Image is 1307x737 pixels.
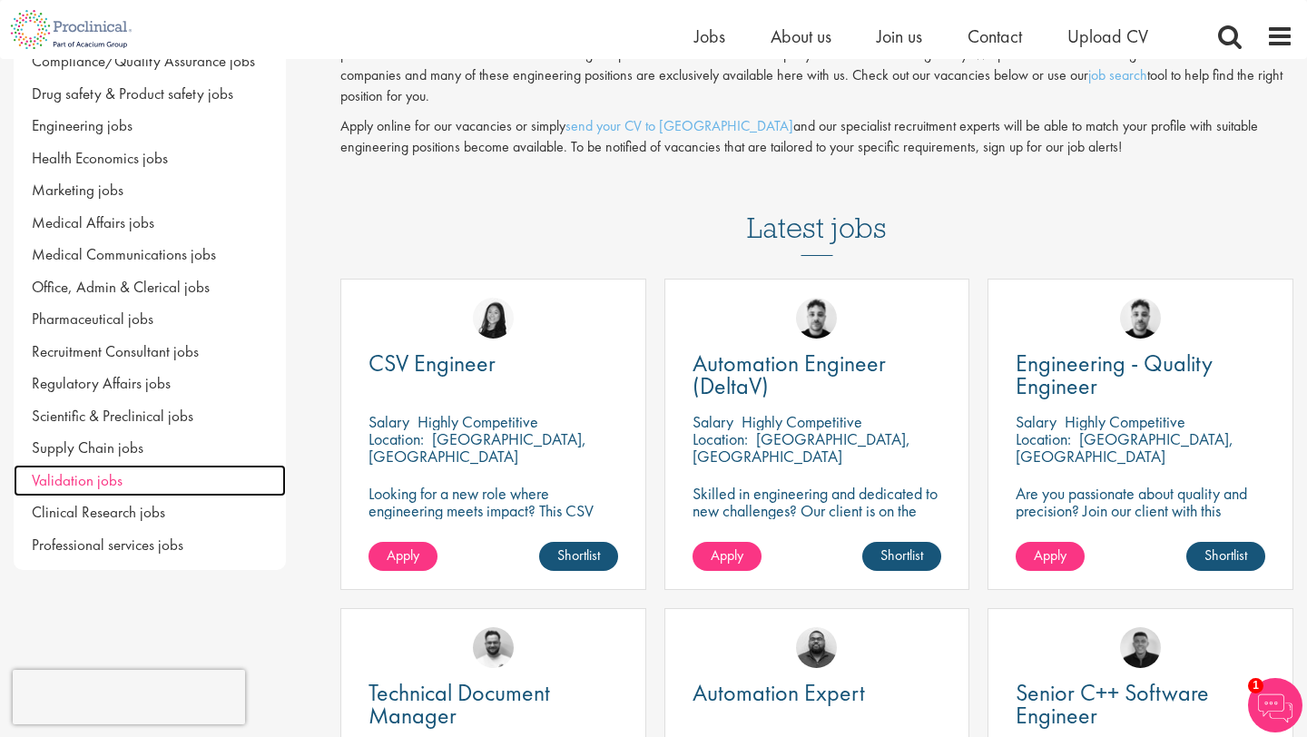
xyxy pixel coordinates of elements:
img: Ashley Bennett [796,627,837,668]
p: Highly Competitive [418,411,538,432]
span: Professional services jobs [32,535,183,555]
a: Apply [693,542,762,571]
a: Automation Engineer (DeltaV) [693,352,942,398]
span: Apply [387,545,419,565]
img: Dean Fisher [796,298,837,339]
a: Pharmaceutical jobs [14,303,286,336]
p: Our team at Proclinical Staffing are experts in recruiting for engineering vacancies in medical d... [340,25,1293,107]
span: Scientific & Preclinical jobs [32,406,193,426]
span: Salary [693,411,733,432]
img: Dean Fisher [1120,298,1161,339]
span: Clinical Research jobs [32,502,165,522]
a: Health Economics jobs [14,142,286,175]
a: Upload CV [1067,25,1148,48]
p: Highly Competitive [1065,411,1185,432]
span: Supply Chain jobs [32,437,143,457]
a: Shortlist [539,542,618,571]
a: Office, Admin & Clerical jobs [14,271,286,304]
a: Drug safety & Product safety jobs [14,78,286,111]
a: Join us [877,25,922,48]
a: Professional services jobs [14,529,286,562]
span: Engineering jobs [32,115,133,135]
a: Medical Communications jobs [14,239,286,271]
img: Numhom Sudsok [473,298,514,339]
span: Marketing jobs [32,180,123,200]
p: Are you passionate about quality and precision? Join our client with this engineering role and he... [1016,485,1265,554]
iframe: reCAPTCHA [13,670,245,724]
a: Medical Affairs jobs [14,207,286,240]
a: Supply Chain jobs [14,432,286,465]
span: Apply [711,545,743,565]
a: Scientific & Preclinical jobs [14,400,286,433]
span: Health Economics jobs [32,148,168,168]
a: job search [1088,65,1147,84]
span: Engineering - Quality Engineer [1016,348,1213,401]
span: Office, Admin & Clerical jobs [32,277,210,297]
span: Validation jobs [32,470,123,490]
span: Salary [1016,411,1056,432]
a: Senior C++ Software Engineer [1016,682,1265,727]
span: Drug safety & Product safety jobs [32,84,233,103]
span: Senior C++ Software Engineer [1016,677,1209,731]
span: Apply [1034,545,1066,565]
a: Technical Document Manager [369,682,618,727]
span: Compliance/Quality Assurance jobs [32,51,255,71]
p: [GEOGRAPHIC_DATA], [GEOGRAPHIC_DATA] [1016,428,1233,467]
a: Shortlist [862,542,941,571]
h3: Latest jobs [747,167,887,256]
p: [GEOGRAPHIC_DATA], [GEOGRAPHIC_DATA] [693,428,910,467]
p: Apply online for our vacancies or simply and our specialist recruitment experts will be able to m... [340,116,1293,158]
span: Pharmaceutical jobs [32,309,153,329]
a: Marketing jobs [14,174,286,207]
p: Highly Competitive [742,411,862,432]
span: Location: [1016,428,1071,449]
a: Recruitment Consultant jobs [14,336,286,368]
span: Automation Expert [693,677,865,708]
span: Location: [693,428,748,449]
p: Looking for a new role where engineering meets impact? This CSV Engineer role is calling your name! [369,485,618,536]
a: About us [771,25,831,48]
img: Emile De Beer [473,627,514,668]
span: Technical Document Manager [369,677,550,731]
img: Christian Andersen [1120,627,1161,668]
a: Contact [968,25,1022,48]
span: Recruitment Consultant jobs [32,341,199,361]
a: Shortlist [1186,542,1265,571]
span: Automation Engineer (DeltaV) [693,348,886,401]
a: Clinical Research jobs [14,496,286,529]
span: Regulatory Affairs jobs [32,373,171,393]
span: Location: [369,428,424,449]
a: Compliance/Quality Assurance jobs [14,45,286,78]
a: CSV Engineer [369,352,618,375]
a: Automation Expert [693,682,942,704]
a: Validation jobs [14,465,286,497]
a: Engineering - Quality Engineer [1016,352,1265,398]
span: CSV Engineer [369,348,496,378]
a: Regulatory Affairs jobs [14,368,286,400]
a: Apply [369,542,437,571]
span: Medical Communications jobs [32,244,216,264]
span: Medical Affairs jobs [32,212,154,232]
p: Skilled in engineering and dedicated to new challenges? Our client is on the search for a DeltaV ... [693,485,942,554]
a: send your CV to [GEOGRAPHIC_DATA] [565,116,793,135]
span: Salary [369,411,409,432]
a: Jobs [694,25,725,48]
a: Apply [1016,542,1085,571]
p: [GEOGRAPHIC_DATA], [GEOGRAPHIC_DATA] [369,428,586,467]
img: Chatbot [1248,678,1302,732]
span: 1 [1248,678,1263,693]
a: Engineering jobs [14,110,286,142]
